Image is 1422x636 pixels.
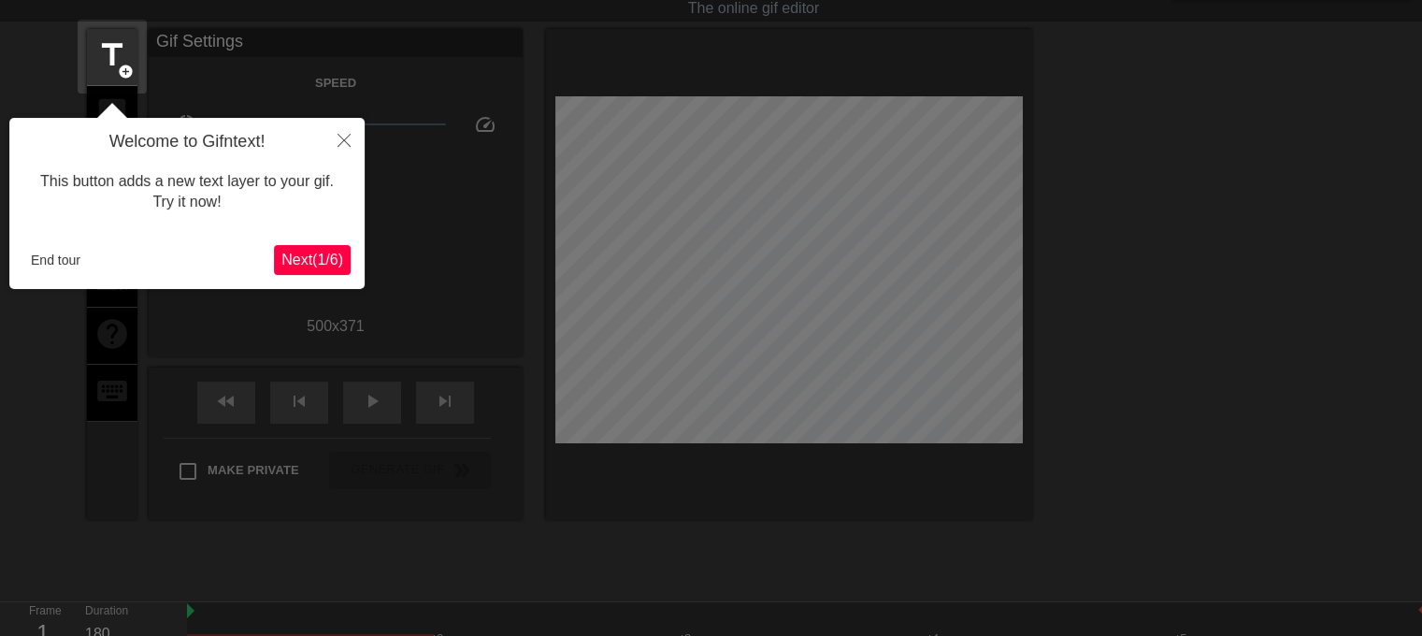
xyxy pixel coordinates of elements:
button: Next [274,245,351,275]
div: This button adds a new text layer to your gif. Try it now! [23,152,351,232]
span: Next ( 1 / 6 ) [281,252,343,267]
button: End tour [23,246,88,274]
h4: Welcome to Gifntext! [23,132,351,152]
button: Close [323,118,365,161]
